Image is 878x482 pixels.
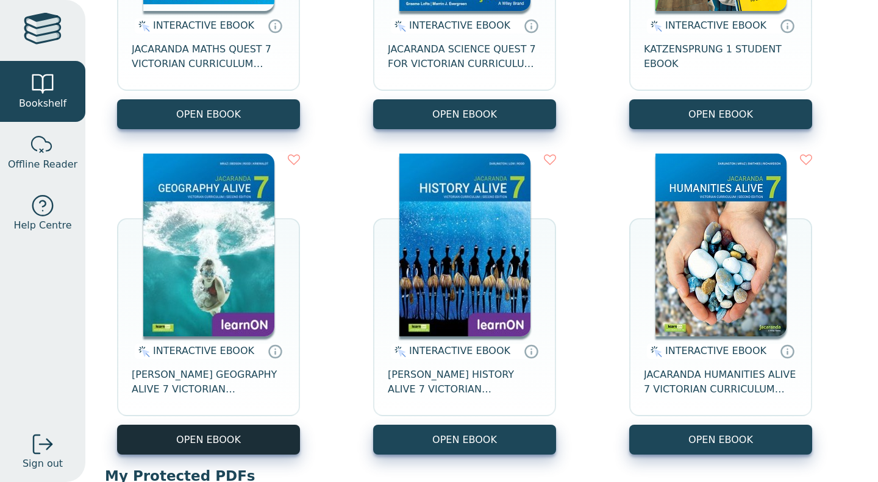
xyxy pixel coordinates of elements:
img: interactive.svg [647,344,662,359]
span: Bookshelf [19,96,66,111]
span: INTERACTIVE EBOOK [665,19,766,31]
a: Interactive eBooks are accessed online via the publisher’s portal. They contain interactive resou... [780,18,794,33]
span: KATZENSPRUNG 1 STUDENT EBOOK [644,42,798,71]
button: OPEN EBOOK [629,99,812,129]
span: JACARANDA HUMANITIES ALIVE 7 VICTORIAN CURRICULUM LEARNON EBOOK 2E [644,367,798,397]
img: 429ddfad-7b91-e911-a97e-0272d098c78b.jpg [655,154,787,336]
span: JACARANDA SCIENCE QUEST 7 FOR VICTORIAN CURRICULUM LEARNON 2E EBOOK [388,42,541,71]
button: OPEN EBOOK [373,99,556,129]
span: Help Centre [13,218,71,233]
img: interactive.svg [391,344,406,359]
img: interactive.svg [135,19,150,34]
button: OPEN EBOOK [373,425,556,455]
a: Interactive eBooks are accessed online via the publisher’s portal. They contain interactive resou... [780,344,794,358]
img: interactive.svg [135,344,150,359]
a: Interactive eBooks are accessed online via the publisher’s portal. They contain interactive resou... [268,18,282,33]
img: interactive.svg [391,19,406,34]
button: OPEN EBOOK [629,425,812,455]
button: OPEN EBOOK [117,425,300,455]
span: INTERACTIVE EBOOK [153,19,254,31]
span: INTERACTIVE EBOOK [153,345,254,356]
a: Interactive eBooks are accessed online via the publisher’s portal. They contain interactive resou... [268,344,282,358]
span: INTERACTIVE EBOOK [409,345,510,356]
img: interactive.svg [647,19,662,34]
span: INTERACTIVE EBOOK [665,345,766,356]
span: INTERACTIVE EBOOK [409,19,510,31]
button: OPEN EBOOK [117,99,300,129]
a: Interactive eBooks are accessed online via the publisher’s portal. They contain interactive resou... [524,18,538,33]
img: d4781fba-7f91-e911-a97e-0272d098c78b.jpg [399,154,530,336]
span: JACARANDA MATHS QUEST 7 VICTORIAN CURRICULUM LEARNON EBOOK 3E [132,42,285,71]
img: cc9fd0c4-7e91-e911-a97e-0272d098c78b.jpg [143,154,274,336]
span: [PERSON_NAME] HISTORY ALIVE 7 VICTORIAN CURRICULUM LEARNON EBOOK 2E [388,367,541,397]
span: Offline Reader [8,157,77,172]
span: [PERSON_NAME] GEOGRAPHY ALIVE 7 VICTORIAN CURRICULUM LEARNON EBOOK 2E [132,367,285,397]
a: Interactive eBooks are accessed online via the publisher’s portal. They contain interactive resou... [524,344,538,358]
span: Sign out [23,456,63,471]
